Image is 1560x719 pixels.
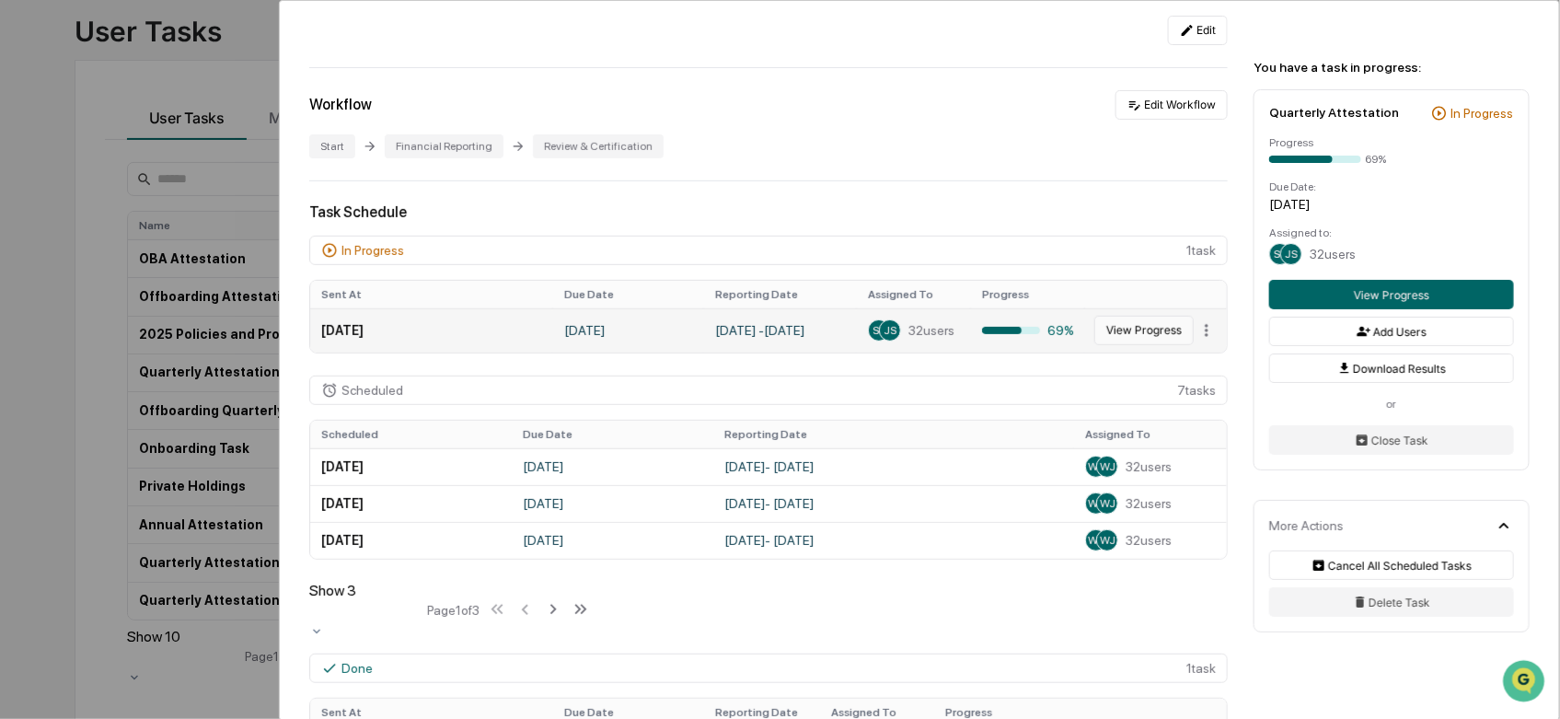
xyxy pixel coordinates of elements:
div: You have a task in progress: [1254,60,1530,75]
strong: Affiliation End Date [68,142,206,157]
div: 7 task s [309,376,1228,405]
td: [DATE] [310,308,553,353]
span: WJ [1100,460,1115,473]
td: [DATE] [512,448,713,485]
td: [DATE] [310,448,512,485]
div: 2025 Greenboard [PERSON_NAME] and Affiliations.xlsx [273,443,323,472]
strong: Affiliation Holder Name [68,75,234,90]
div: Thanks, [PERSON_NAME]! [163,293,326,315]
td: [DATE] - [DATE] [713,485,1074,522]
th: Assigned To [1074,421,1227,448]
div: In Progress [341,243,404,258]
img: Go home [48,15,70,37]
td: [DATE] - [DATE] [713,448,1074,485]
div: Done [341,661,373,676]
span: JS [884,324,896,337]
button: Add Users [1269,317,1514,346]
div: 1 task [309,654,1228,683]
button: back [18,15,40,37]
span: 32 users [1126,459,1172,474]
div: Scheduled [341,383,403,398]
div: or [1269,398,1514,411]
div: Show 3 [309,582,420,599]
th: Assigned To [857,281,971,308]
div: 69% [1365,153,1386,166]
div: Assigned to: [1269,226,1514,239]
div: Task Schedule [309,203,1228,221]
span: 32 users [1126,533,1172,548]
span: [DATE] [165,244,202,259]
th: Due Date [512,421,713,448]
div: Workflow [309,96,372,113]
strong: Supporting Documents [68,208,232,223]
span: 32 users [908,323,954,338]
span: JS [1285,248,1298,261]
span: • [155,244,161,259]
button: Edit [1168,16,1228,45]
div: Review & Certification [533,134,664,158]
div: 1 task [309,236,1228,265]
div: Financial Reporting [385,134,503,158]
div: 1 file attached [259,379,335,394]
span: WD [1088,534,1105,547]
div: Due Date: [1269,180,1514,193]
button: Edit Workflow [1115,90,1228,120]
div: Start [309,134,355,158]
button: Close Task [1269,425,1514,455]
td: [DATE] [512,522,713,559]
span: [DATE] [297,482,335,497]
span: 32 users [1310,247,1356,261]
td: [DATE] - [DATE] [704,308,857,353]
div: More Actions [1269,518,1344,533]
button: Download Results [1269,354,1514,383]
span: WD [1088,497,1105,510]
span: [PERSON_NAME] [59,244,151,259]
span: WJ [1100,497,1115,510]
div: In Progress [1451,106,1514,121]
td: [DATE] [310,522,512,559]
th: Scheduled [310,421,512,448]
th: Reporting Date [713,421,1074,448]
span: SR [1274,248,1287,261]
iframe: Open customer support [1501,658,1551,708]
th: Reporting Date [704,281,857,308]
strong: Affiliate Name [68,98,169,112]
strong: Compliance Owner [68,186,201,201]
strong: Description [68,164,150,179]
button: View Progress [1094,316,1194,345]
span: 32 users [1126,496,1172,511]
img: 1746055101610-c473b297-6a78-478c-a979-82029cc54cd1 [37,221,52,236]
span: SR [872,324,885,337]
strong: Affiliation Start Date [68,120,215,134]
div: Progress [1269,136,1514,149]
th: Sent At [310,281,553,308]
th: Progress [971,281,1085,308]
button: View Progress [1269,280,1514,309]
div: Quarterly Attestation [1269,105,1399,120]
div: 69% [982,323,1074,338]
span: WJ [1100,534,1115,547]
div: Page 1 of 3 [427,603,480,618]
td: [DATE] [512,485,713,522]
button: Send [318,563,341,586]
button: Delete Task [1269,587,1514,617]
td: [DATE] [310,485,512,522]
div: [DATE] [1269,197,1514,212]
strong: Submitting On Behalf Of [68,53,242,68]
td: [DATE] [553,308,704,353]
button: Cancel All Scheduled Tasks [1269,551,1514,580]
span: WD [1088,460,1105,473]
th: Due Date [553,281,704,308]
td: [DATE] - [DATE] [713,522,1074,559]
div: how does this look? [202,341,326,363]
img: Jack Rasmussen [18,203,48,232]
